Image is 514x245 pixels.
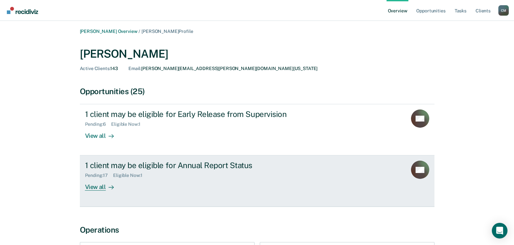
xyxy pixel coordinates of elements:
[7,7,38,14] img: Recidiviz
[85,122,111,127] div: Pending : 6
[80,66,118,71] div: 143
[85,109,314,119] div: 1 client may be eligible for Early Release from Supervision
[137,29,141,34] span: /
[113,173,148,178] div: Eligible Now : 1
[85,178,122,191] div: View all
[80,87,434,96] div: Opportunities (25)
[128,66,141,71] span: Email :
[111,122,146,127] div: Eligible Now : 1
[85,127,122,140] div: View all
[80,104,434,155] a: 1 client may be eligible for Early Release from SupervisionPending:6Eligible Now:1View all
[128,66,317,71] div: [PERSON_NAME][EMAIL_ADDRESS][PERSON_NAME][DOMAIN_NAME][US_STATE]
[80,155,434,207] a: 1 client may be eligible for Annual Report StatusPending:17Eligible Now:1View all
[85,161,314,170] div: 1 client may be eligible for Annual Report Status
[80,225,434,235] div: Operations
[141,29,193,34] span: [PERSON_NAME] Profile
[80,47,434,61] div: [PERSON_NAME]
[498,5,509,16] button: Profile dropdown button
[80,29,138,34] a: [PERSON_NAME] Overview
[80,66,110,71] span: Active Clients :
[498,5,509,16] div: C M
[85,173,113,178] div: Pending : 17
[492,223,507,238] div: Open Intercom Messenger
